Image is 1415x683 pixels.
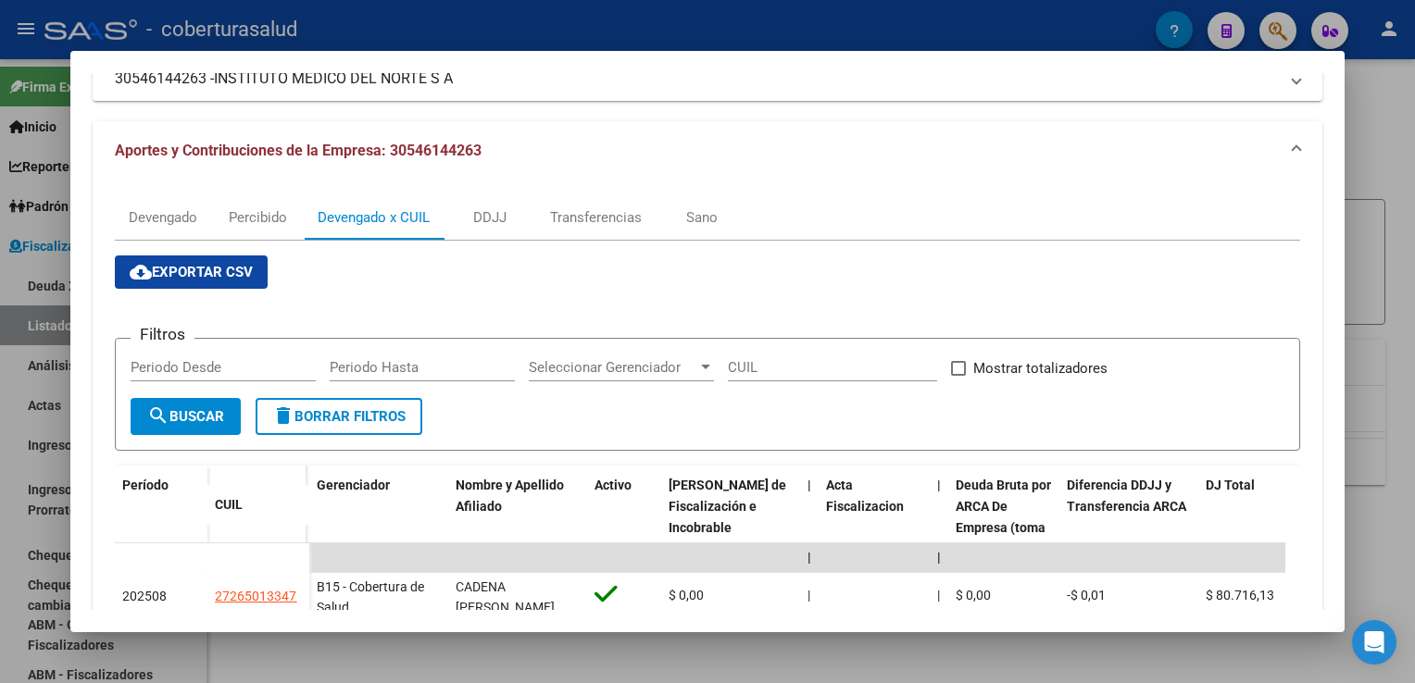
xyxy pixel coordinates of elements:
div: Transferencias [550,207,642,228]
span: Borrar Filtros [272,408,406,425]
span: | [937,550,941,565]
span: $ 80.716,13 [1206,588,1274,602]
span: | [808,478,811,492]
button: Borrar Filtros [256,398,422,435]
span: Seleccionar Gerenciador [529,359,697,376]
span: $ 0,00 [956,588,991,602]
h3: Filtros [131,324,194,344]
span: B15 - Cobertura de Salud [317,579,424,615]
datatable-header-cell: Diferencia DDJJ y Transferencia ARCA [1059,466,1198,590]
span: CUIL [215,497,243,512]
div: Devengado x CUIL [318,207,430,228]
span: 202508 [122,589,167,603]
span: Diferencia DDJJ y Transferencia ARCA [1067,478,1186,514]
datatable-header-cell: Activo [587,466,661,590]
span: Mostrar totalizadores [973,357,1108,379]
div: Sano [686,207,718,228]
span: Deuda Bruta por ARCA De Empresa (toma en cuenta todos los afiliados) [956,478,1051,577]
span: Activo [595,478,632,492]
span: Período [122,478,169,492]
mat-panel-title: 30546144263 - [115,68,1277,90]
datatable-header-cell: Acta Fiscalizacion [819,466,930,590]
mat-icon: cloud_download [130,261,152,283]
span: | [937,588,940,602]
span: CADENA [PERSON_NAME] [456,579,555,615]
span: INSTITUTO MEDICO DEL NORTE S A [214,68,453,90]
mat-expansion-panel-header: 30546144263 -INSTITUTO MEDICO DEL NORTE S A [93,56,1321,101]
span: Nombre y Apellido Afiliado [456,478,564,514]
button: Buscar [131,398,241,435]
datatable-header-cell: Nombre y Apellido Afiliado [448,466,587,590]
span: [PERSON_NAME] de Fiscalización e Incobrable [669,478,786,535]
span: DJ Total [1206,478,1255,492]
span: $ 0,00 [669,588,704,602]
span: -$ 0,01 [1067,588,1106,602]
datatable-header-cell: DJ Total [1198,466,1337,590]
mat-icon: delete [272,404,294,427]
div: Devengado [129,207,197,228]
mat-expansion-panel-header: Aportes y Contribuciones de la Empresa: 30546144263 [93,121,1321,180]
span: Buscar [147,408,224,425]
span: Exportar CSV [130,264,253,280]
span: | [808,550,811,565]
div: Open Intercom Messenger [1352,620,1396,664]
span: | [808,588,810,602]
button: Exportar CSV [115,255,268,289]
mat-icon: search [147,404,169,427]
div: Percibido [229,207,287,228]
span: | [937,478,941,492]
datatable-header-cell: | [800,466,819,590]
datatable-header-cell: Deuda Bruta por ARCA De Empresa (toma en cuenta todos los afiliados) [948,466,1059,590]
span: Gerenciador [317,478,390,492]
div: DDJJ [473,207,507,228]
span: 27265013347 [215,589,296,603]
datatable-header-cell: Deuda Bruta Neto de Fiscalización e Incobrable [661,466,800,590]
datatable-header-cell: Período [115,466,207,543]
datatable-header-cell: Gerenciador [309,466,448,590]
span: Acta Fiscalizacion [826,478,904,514]
span: Aportes y Contribuciones de la Empresa: 30546144263 [115,142,482,159]
datatable-header-cell: | [930,466,948,590]
datatable-header-cell: CUIL [207,485,309,525]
